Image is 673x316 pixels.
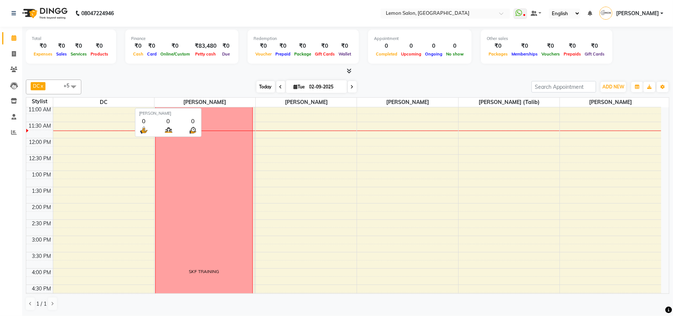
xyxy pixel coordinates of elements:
[560,98,661,107] span: [PERSON_NAME]
[131,51,145,57] span: Cash
[602,84,624,90] span: ADD NEW
[159,51,192,57] span: Online/Custom
[616,10,659,17] span: [PERSON_NAME]
[487,36,606,42] div: Other sales
[31,252,53,260] div: 3:30 PM
[357,98,458,107] span: [PERSON_NAME]
[31,187,53,195] div: 1:30 PM
[40,83,43,89] a: x
[254,42,273,50] div: ₹0
[31,171,53,179] div: 1:00 PM
[562,51,583,57] span: Prepaids
[599,7,612,20] img: Viraj Gamre
[540,42,562,50] div: ₹0
[459,98,560,107] span: [PERSON_NAME] (Talib)
[399,42,423,50] div: 0
[254,51,273,57] span: Voucher
[27,106,53,114] div: 11:00 AM
[32,42,54,50] div: ₹0
[337,42,353,50] div: ₹0
[510,42,540,50] div: ₹0
[307,81,344,93] input: 2025-09-02
[292,84,307,90] span: Tue
[444,51,466,57] span: No show
[220,51,232,57] span: Due
[33,83,40,89] span: DC
[188,125,197,135] img: wait_time.png
[36,300,47,308] span: 1 / 1
[139,117,148,125] div: 0
[374,36,466,42] div: Appointment
[292,51,313,57] span: Package
[194,51,218,57] span: Petty cash
[188,117,197,125] div: 0
[583,51,606,57] span: Gift Cards
[131,36,232,42] div: Finance
[313,51,337,57] span: Gift Cards
[27,122,53,130] div: 11:30 AM
[292,42,313,50] div: ₹0
[313,42,337,50] div: ₹0
[159,42,192,50] div: ₹0
[32,51,54,57] span: Expenses
[89,42,110,50] div: ₹0
[54,51,69,57] span: Sales
[81,3,114,24] b: 08047224946
[273,42,292,50] div: ₹0
[164,117,173,125] div: 0
[273,51,292,57] span: Prepaid
[337,51,353,57] span: Wallet
[53,98,154,107] span: DC
[256,81,275,93] span: Today
[145,51,159,57] span: Card
[374,42,399,50] div: 0
[540,51,562,57] span: Vouchers
[26,98,53,105] div: Stylist
[256,98,357,107] span: [PERSON_NAME]
[164,125,173,135] img: queue.png
[139,110,197,117] div: [PERSON_NAME]
[374,51,399,57] span: Completed
[583,42,606,50] div: ₹0
[399,51,423,57] span: Upcoming
[487,51,510,57] span: Packages
[531,81,596,93] input: Search Appointment
[423,42,444,50] div: 0
[192,42,220,50] div: ₹83,480
[254,36,353,42] div: Redemption
[601,82,626,92] button: ADD NEW
[32,36,110,42] div: Total
[69,51,89,57] span: Services
[189,268,219,275] div: SKF TRAINING
[69,42,89,50] div: ₹0
[131,42,145,50] div: ₹0
[28,155,53,162] div: 12:30 PM
[31,269,53,276] div: 4:00 PM
[31,204,53,211] div: 2:00 PM
[487,42,510,50] div: ₹0
[31,285,53,293] div: 4:30 PM
[562,42,583,50] div: ₹0
[31,220,53,228] div: 2:30 PM
[444,42,466,50] div: 0
[19,3,69,24] img: logo
[64,83,75,88] span: +5
[28,138,53,146] div: 12:00 PM
[89,51,110,57] span: Products
[423,51,444,57] span: Ongoing
[139,125,148,135] img: serve.png
[145,42,159,50] div: ₹0
[220,42,232,50] div: ₹0
[31,236,53,244] div: 3:00 PM
[54,42,69,50] div: ₹0
[510,51,540,57] span: Memberships
[154,98,255,107] span: [PERSON_NAME]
